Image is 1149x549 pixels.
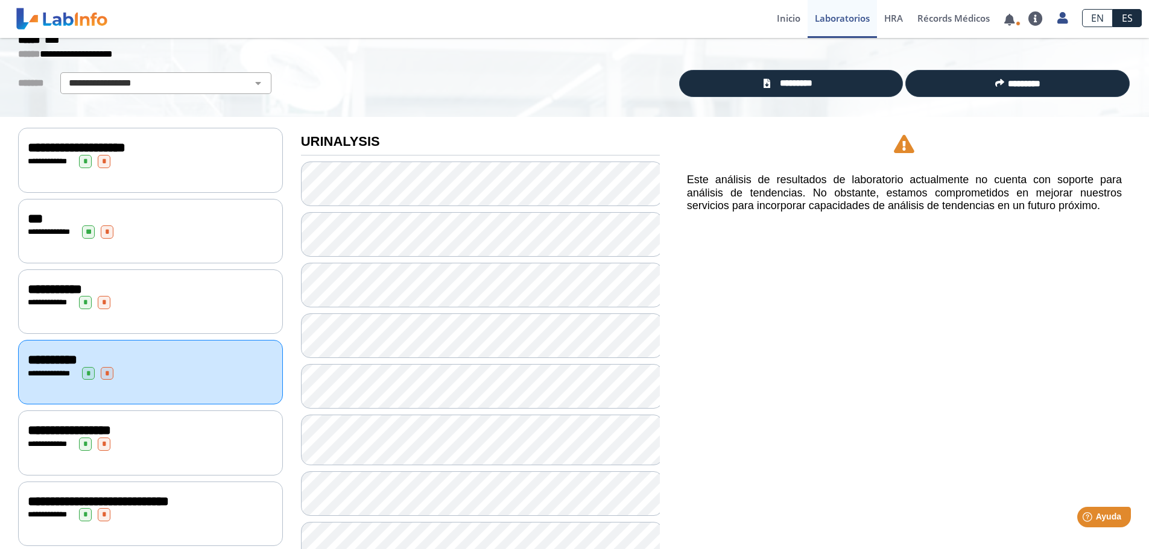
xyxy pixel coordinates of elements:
[301,134,380,149] b: URINALYSIS
[1113,9,1142,27] a: ES
[884,12,903,24] span: HRA
[1042,502,1136,536] iframe: Help widget launcher
[1082,9,1113,27] a: EN
[687,174,1122,213] h5: Este análisis de resultados de laboratorio actualmente no cuenta con soporte para análisis de ten...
